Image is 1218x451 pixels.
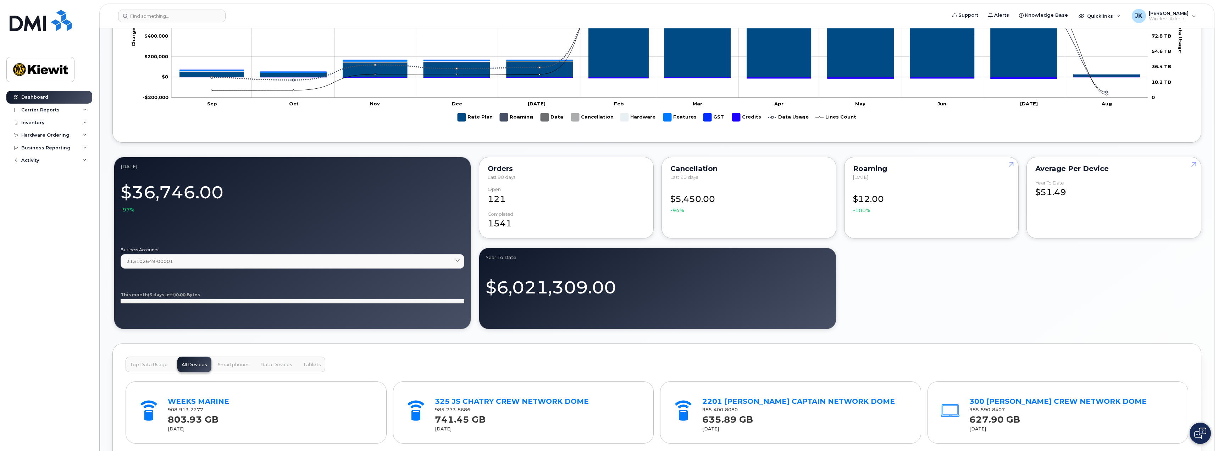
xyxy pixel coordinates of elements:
[370,101,380,106] tspan: Nov
[1025,12,1068,19] span: Knowledge Base
[663,110,697,124] g: Features
[815,110,856,124] g: Lines Count
[983,8,1014,22] a: Alerts
[693,101,702,106] tspan: Mar
[488,211,645,230] div: 1541
[1152,94,1155,100] tspan: 0
[1135,12,1142,20] span: JK
[702,410,753,425] strong: 635.89 GB
[168,397,229,406] a: WEEKS MARINE
[853,166,1010,171] div: Roaming
[435,410,486,425] strong: 741.45 GB
[853,187,1010,214] div: $12.00
[670,187,827,214] div: $5,450.00
[702,407,738,412] span: 985
[218,362,250,368] span: Smartphones
[143,94,168,100] g: $0
[452,101,462,106] tspan: Dec
[486,269,829,300] div: $6,021,309.00
[458,110,493,124] g: Rate Plan
[670,166,827,171] div: Cancellation
[121,292,148,297] tspan: This month
[121,206,134,213] span: -97%
[435,426,641,432] div: [DATE]
[1074,9,1125,23] div: Quicklinks
[958,12,978,19] span: Support
[969,410,1020,425] strong: 627.90 GB
[1149,10,1189,16] span: [PERSON_NAME]
[620,110,656,124] g: Hardware
[144,33,168,39] tspan: $400,000
[144,33,168,39] g: $0
[937,101,946,106] tspan: Jun
[1014,8,1073,22] a: Knowledge Base
[260,362,292,368] span: Data Devices
[143,94,168,100] tspan: -$200,000
[1152,64,1171,69] tspan: 36.4 TB
[162,74,168,79] tspan: $0
[500,110,533,124] g: Roaming
[1194,428,1206,439] img: Open chat
[712,407,723,412] span: 400
[1152,79,1171,84] tspan: 18.2 TB
[488,211,513,217] div: completed
[121,248,464,252] label: Business Accounts
[121,164,464,169] div: August 2025
[1020,101,1038,106] tspan: [DATE]
[969,407,1005,412] span: 985
[488,187,501,192] div: Open
[969,426,1175,432] div: [DATE]
[121,254,464,269] a: 313102649-00001
[144,54,168,59] g: $0
[289,101,299,106] tspan: Oct
[168,407,203,412] span: 908
[458,110,856,124] g: Legend
[979,407,990,412] span: 590
[168,410,218,425] strong: 803.93 GB
[444,407,456,412] span: 773
[168,426,374,432] div: [DATE]
[774,101,784,106] tspan: Apr
[768,110,809,124] g: Data Usage
[1035,180,1192,199] div: $51.49
[853,207,870,214] span: -100%
[1035,180,1064,186] div: Year to Date
[855,101,865,106] tspan: May
[1087,13,1113,19] span: Quicklinks
[130,362,168,368] span: Top Data Usage
[571,110,614,124] g: Cancellation
[969,397,1147,406] a: 300 [PERSON_NAME] CREW NETWORK DOME
[486,254,829,260] div: Year to Date
[127,258,173,265] span: 313102649-00001
[435,407,470,412] span: 985
[303,362,321,368] span: Tablets
[189,407,203,412] span: 2277
[456,407,470,412] span: 8686
[488,187,645,205] div: 121
[1152,33,1171,39] tspan: 72.8 TB
[121,178,464,214] div: $36,746.00
[256,357,297,372] button: Data Devices
[207,101,217,106] tspan: Sep
[435,397,589,406] a: 325 JS CHATRY CREW NETWORK DOME
[990,407,1005,412] span: 8407
[670,174,698,180] span: Last 90 days
[126,357,172,372] button: Top Data Usage
[299,357,325,372] button: Tablets
[214,357,254,372] button: Smartphones
[488,166,645,171] div: Orders
[1035,166,1192,171] div: Average per Device
[1101,101,1112,106] tspan: Aug
[732,110,761,124] g: Credits
[723,407,738,412] span: 8080
[947,8,983,22] a: Support
[541,110,564,124] g: Data
[1149,16,1189,22] span: Wireless Admin
[144,54,168,59] tspan: $200,000
[177,407,189,412] span: 913
[702,397,895,406] a: 2201 [PERSON_NAME] CAPTAIN NETWORK DOME
[853,174,868,180] span: [DATE]
[994,12,1009,19] span: Alerts
[131,25,136,46] tspan: Charges
[1152,48,1171,54] tspan: 54.6 TB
